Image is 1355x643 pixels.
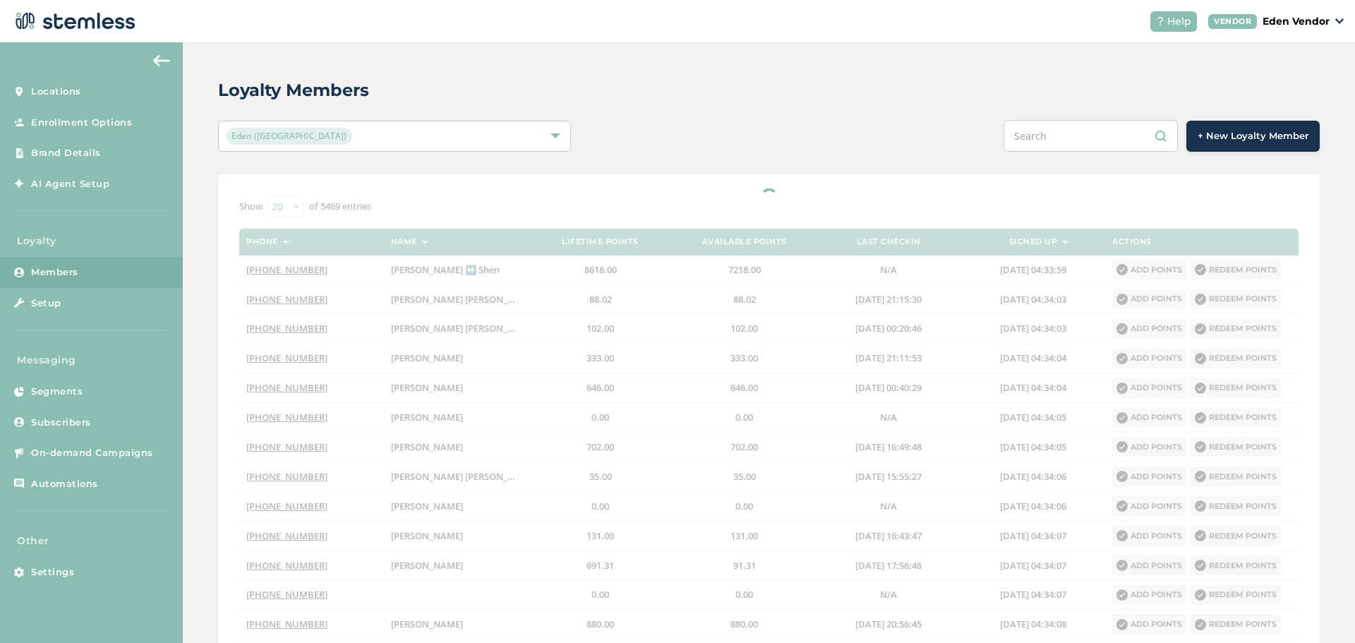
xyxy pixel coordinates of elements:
img: logo-dark-0685b13c.svg [11,7,135,35]
span: Setup [31,296,61,311]
span: On-demand Campaigns [31,446,153,460]
span: + New Loyalty Member [1198,129,1308,143]
span: Automations [31,477,98,491]
span: Eden ([GEOGRAPHIC_DATA]) [226,128,352,145]
img: icon_down-arrow-small-66adaf34.svg [1335,18,1344,24]
span: Members [31,265,78,280]
span: Segments [31,385,83,399]
span: AI Agent Setup [31,177,109,191]
img: icon-help-white-03924b79.svg [1156,17,1164,25]
input: Search [1004,120,1178,152]
p: Eden Vendor [1263,14,1330,29]
span: Subscribers [31,416,91,430]
button: + New Loyalty Member [1186,121,1320,152]
div: VENDOR [1208,14,1257,29]
h2: Loyalty Members [218,78,369,103]
span: Brand Details [31,146,101,160]
span: Settings [31,565,74,579]
iframe: Chat Widget [1284,575,1355,643]
span: Enrollment Options [31,116,132,130]
span: Help [1167,14,1191,29]
img: icon-arrow-back-accent-c549486e.svg [153,55,170,66]
span: Locations [31,85,81,99]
